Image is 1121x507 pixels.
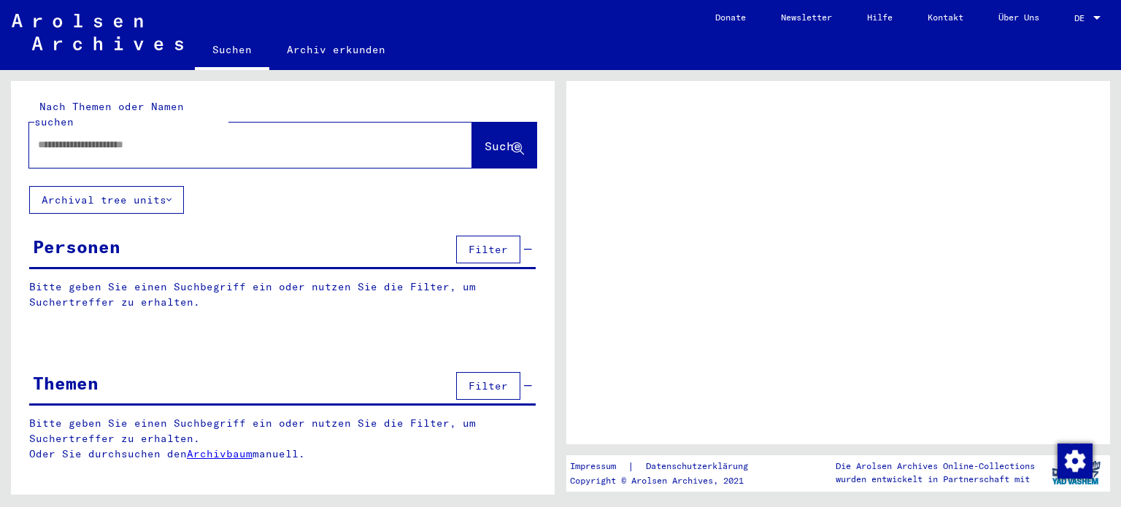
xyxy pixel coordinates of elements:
[836,460,1035,473] p: Die Arolsen Archives Online-Collections
[269,32,403,67] a: Archiv erkunden
[570,474,766,487] p: Copyright © Arolsen Archives, 2021
[634,459,766,474] a: Datenschutzerklärung
[1058,444,1093,479] img: Zustimmung ändern
[29,279,536,310] p: Bitte geben Sie einen Suchbegriff ein oder nutzen Sie die Filter, um Suchertreffer zu erhalten.
[195,32,269,70] a: Suchen
[570,459,628,474] a: Impressum
[187,447,253,460] a: Archivbaum
[12,14,183,50] img: Arolsen_neg.svg
[570,459,766,474] div: |
[33,370,99,396] div: Themen
[1049,454,1103,491] img: yv_logo.png
[29,416,536,462] p: Bitte geben Sie einen Suchbegriff ein oder nutzen Sie die Filter, um Suchertreffer zu erhalten. O...
[456,372,520,400] button: Filter
[469,379,508,392] span: Filter
[33,233,120,260] div: Personen
[485,139,521,153] span: Suche
[29,186,184,214] button: Archival tree units
[34,100,184,128] mat-label: Nach Themen oder Namen suchen
[456,236,520,263] button: Filter
[472,123,536,168] button: Suche
[1074,13,1090,23] span: DE
[469,243,508,256] span: Filter
[836,473,1035,486] p: wurden entwickelt in Partnerschaft mit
